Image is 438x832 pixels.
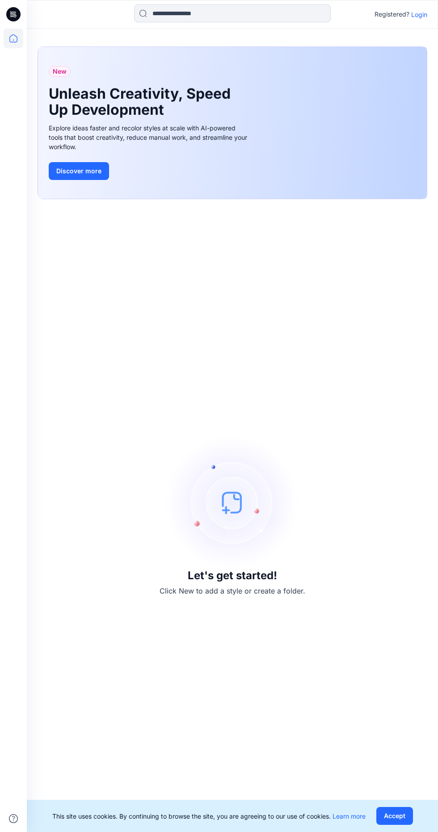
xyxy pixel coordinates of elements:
[411,10,427,19] p: Login
[376,807,413,825] button: Accept
[375,9,409,20] p: Registered?
[165,435,299,569] img: empty-state-image.svg
[49,162,109,180] button: Discover more
[49,86,236,118] h1: Unleash Creativity, Speed Up Development
[53,66,67,77] span: New
[49,123,250,151] div: Explore ideas faster and recolor styles at scale with AI-powered tools that boost creativity, red...
[52,811,366,821] p: This site uses cookies. By continuing to browse the site, you are agreeing to our use of cookies.
[333,812,366,820] a: Learn more
[49,162,250,180] a: Discover more
[188,569,277,582] h3: Let's get started!
[160,585,305,596] p: Click New to add a style or create a folder.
